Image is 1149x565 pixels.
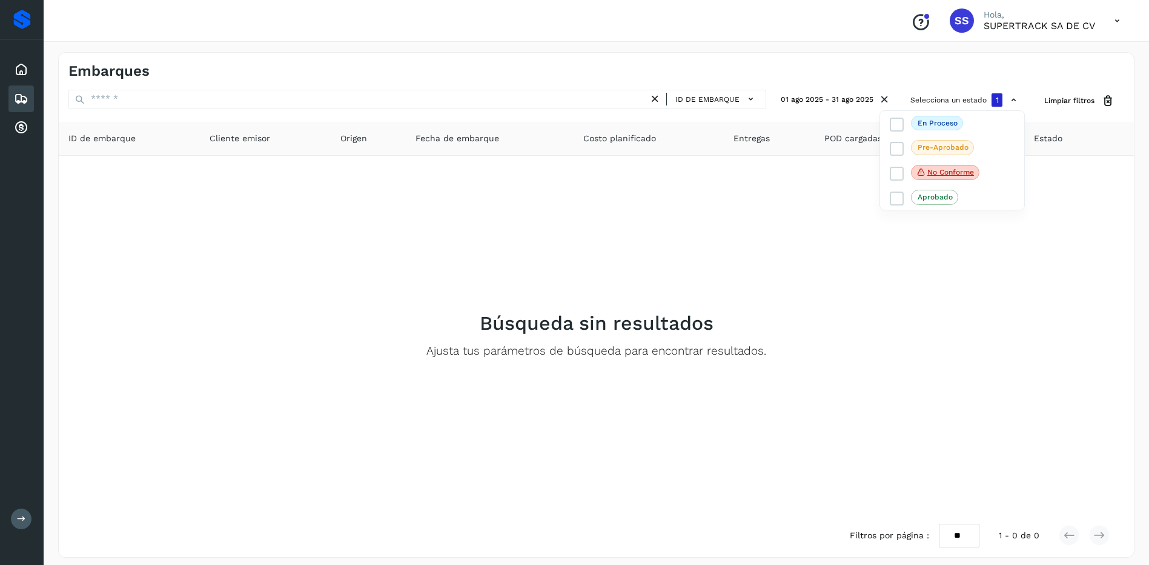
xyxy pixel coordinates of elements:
[918,119,958,127] p: En proceso
[8,85,34,112] div: Embarques
[918,193,953,201] p: Aprobado
[8,115,34,141] div: Cuentas por cobrar
[8,56,34,83] div: Inicio
[918,143,969,152] p: Pre-Aprobado
[927,168,974,176] p: No conforme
